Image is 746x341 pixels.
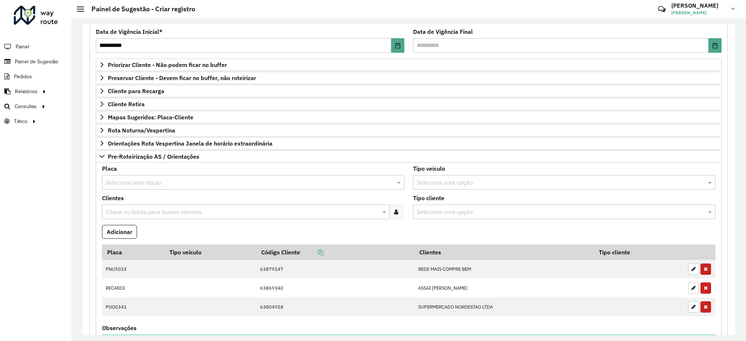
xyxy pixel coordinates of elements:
label: Data de Vigência Inicial [96,27,162,36]
button: Adicionar [102,225,137,239]
th: Placa [102,245,164,260]
td: SUPERMERCADO NORDESTAO LTDA [414,297,594,316]
span: Relatórios [15,88,38,95]
td: PNU5033 [102,260,164,279]
label: Placa [102,164,117,173]
td: REDE MAIS COMPRE BEM [414,260,594,279]
a: Pre-Roteirização AS / Orientações [96,150,722,163]
span: Painel de Sugestão [15,58,58,66]
a: Mapas Sugeridos: Placa-Cliente [96,111,722,123]
th: Tipo cliente [594,245,684,260]
td: 63804928 [256,297,414,316]
a: Cliente Retira [96,98,722,110]
span: Rota Noturna/Vespertina [108,127,175,133]
th: Tipo veículo [164,245,256,260]
td: 63879147 [256,260,414,279]
span: Tático [14,118,27,125]
a: Preservar Cliente - Devem ficar no buffer, não roteirizar [96,72,722,84]
a: Orientações Rota Vespertina Janela de horário extraordinária [96,137,722,150]
a: Contato Rápido [654,1,670,17]
span: Cliente para Recarga [108,88,164,94]
span: Cliente Retira [108,101,145,107]
span: Pedidos [14,73,32,80]
a: Priorizar Cliente - Não podem ficar no buffer [96,59,722,71]
span: Orientações Rota Vespertina Janela de horário extraordinária [108,140,272,146]
label: Observações [102,324,137,332]
label: Tipo cliente [413,194,444,202]
h3: [PERSON_NAME] [671,2,726,9]
th: Código Cliente [256,245,414,260]
button: Choose Date [391,38,404,53]
span: Priorizar Cliente - Não podem ficar no buffer [108,62,227,68]
span: Consultas [15,103,37,110]
th: Clientes [414,245,594,260]
a: Cliente para Recarga [96,85,722,97]
label: Tipo veículo [413,164,445,173]
h2: Painel de Sugestão - Criar registro [84,5,195,13]
label: Clientes [102,194,124,202]
span: [PERSON_NAME] [671,9,726,16]
span: Painel [16,43,29,51]
td: POO0341 [102,297,164,316]
td: 63869340 [256,278,414,297]
button: Choose Date [708,38,722,53]
td: REC4E03 [102,278,164,297]
span: Preservar Cliente - Devem ficar no buffer, não roteirizar [108,75,256,81]
td: ASSAI [PERSON_NAME] [414,278,594,297]
a: Copiar [300,249,323,256]
span: Mapas Sugeridos: Placa-Cliente [108,114,193,120]
a: Rota Noturna/Vespertina [96,124,722,136]
label: Data de Vigência Final [413,27,473,36]
span: Pre-Roteirização AS / Orientações [108,154,199,159]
